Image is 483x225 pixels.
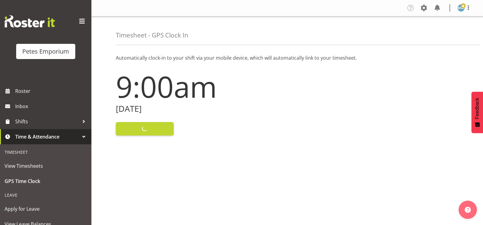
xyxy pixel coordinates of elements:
span: Inbox [15,102,88,111]
span: Time & Attendance [15,132,79,141]
h1: 9:00am [116,70,284,103]
span: Apply for Leave [5,204,87,213]
button: Feedback - Show survey [471,92,483,133]
p: Automatically clock-in to your shift via your mobile device, which will automatically link to you... [116,54,459,62]
img: mandy-mosley3858.jpg [457,4,465,12]
a: Apply for Leave [2,201,90,216]
span: Feedback [474,98,480,119]
span: Roster [15,86,88,96]
span: Shifts [15,117,79,126]
span: GPS Time Clock [5,177,87,186]
h2: [DATE] [116,104,284,114]
img: Rosterit website logo [5,15,55,27]
h4: Timesheet - GPS Clock In [116,32,188,39]
div: Timesheet [2,146,90,158]
a: GPS Time Clock [2,174,90,189]
div: Leave [2,189,90,201]
span: View Timesheets [5,161,87,171]
a: View Timesheets [2,158,90,174]
div: Petes Emporium [22,47,69,56]
img: help-xxl-2.png [465,207,471,213]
